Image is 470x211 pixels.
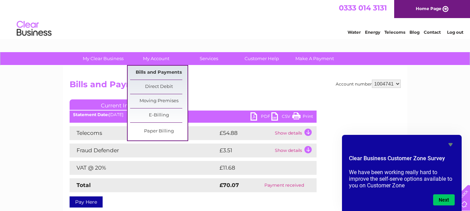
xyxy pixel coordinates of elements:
[336,80,401,88] div: Account number
[349,169,455,189] p: We have been working really hard to improve the self-serve options available to you on Customer Zone
[130,66,188,80] a: Bills and Payments
[286,52,343,65] a: Make A Payment
[447,30,463,35] a: Log out
[384,30,405,35] a: Telecoms
[433,194,455,205] button: Next question
[348,30,361,35] a: Water
[130,80,188,94] a: Direct Debit
[180,52,238,65] a: Services
[349,140,455,205] div: Clear Business Customer Zone Survey
[273,144,317,157] td: Show details
[273,126,317,140] td: Show details
[292,112,313,122] a: Print
[409,30,420,35] a: Blog
[77,182,91,188] strong: Total
[70,126,218,140] td: Telecoms
[233,52,290,65] a: Customer Help
[73,112,109,117] b: Statement Date:
[71,4,400,34] div: Clear Business is a trading name of Verastar Limited (registered in [GEOGRAPHIC_DATA] No. 3667643...
[220,182,239,188] strong: £70.07
[70,161,218,175] td: VAT @ 20%
[218,161,301,175] td: £11.68
[130,108,188,122] a: E-Billing
[70,196,103,208] a: Pay Here
[130,124,188,138] a: Paper Billing
[446,140,455,149] button: Hide survey
[218,144,273,157] td: £3.51
[271,112,292,122] a: CSV
[218,126,273,140] td: £54.88
[70,80,401,93] h2: Bills and Payments
[70,112,317,117] div: [DATE]
[424,30,441,35] a: Contact
[250,112,271,122] a: PDF
[70,99,174,110] a: Current Invoice
[127,52,185,65] a: My Account
[70,144,218,157] td: Fraud Defender
[16,18,52,39] img: logo.png
[349,154,455,166] h2: Clear Business Customer Zone Survey
[365,30,380,35] a: Energy
[252,178,316,192] td: Payment received
[74,52,132,65] a: My Clear Business
[130,94,188,108] a: Moving Premises
[339,3,387,12] a: 0333 014 3131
